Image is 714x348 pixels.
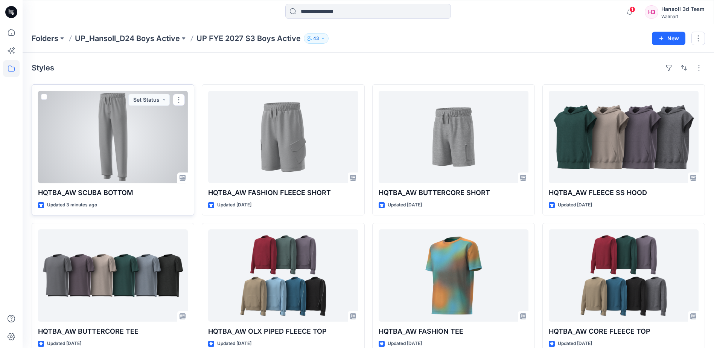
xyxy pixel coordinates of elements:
p: Updated [DATE] [47,340,81,348]
p: Updated 3 minutes ago [47,201,97,209]
h4: Styles [32,63,54,72]
a: HQTBA_AW OLX PIPED FLEECE TOP [208,229,358,322]
a: HQTBA_AW BUTTERCORE SHORT [379,91,528,183]
p: Updated [DATE] [217,201,251,209]
a: HQTBA_AW CORE FLEECE TOP [549,229,699,322]
p: HQTBA_AW BUTTERCORE SHORT [379,188,528,198]
button: New [652,32,685,45]
a: Folders [32,33,58,44]
p: 43 [313,34,319,43]
p: Updated [DATE] [558,340,592,348]
p: HQTBA_AW CORE FLEECE TOP [549,326,699,337]
p: Updated [DATE] [388,201,422,209]
p: HQTBA_AW BUTTERCORE TEE [38,326,188,337]
p: HQTBA_AW OLX PIPED FLEECE TOP [208,326,358,337]
p: HQTBA_AW FLEECE SS HOOD [549,188,699,198]
p: Updated [DATE] [558,201,592,209]
p: UP FYE 2027 S3 Boys Active [196,33,301,44]
p: HQTBA_AW FASHION TEE [379,326,528,337]
p: Updated [DATE] [388,340,422,348]
p: Updated [DATE] [217,340,251,348]
a: HQTBA_AW FASHION TEE [379,229,528,322]
a: HQTBA_AW FLEECE SS HOOD [549,91,699,183]
div: Hansoll 3d Team [661,5,705,14]
p: HQTBA_AW FASHION FLEECE SHORT [208,188,358,198]
div: H3 [645,5,658,19]
a: UP_Hansoll_D24 Boys Active [75,33,180,44]
a: HQTBA_AW BUTTERCORE TEE [38,229,188,322]
span: 1 [629,6,635,12]
a: HQTBA_AW SCUBA BOTTOM [38,91,188,183]
button: 43 [304,33,329,44]
div: Walmart [661,14,705,19]
p: HQTBA_AW SCUBA BOTTOM [38,188,188,198]
a: HQTBA_AW FASHION FLEECE SHORT [208,91,358,183]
